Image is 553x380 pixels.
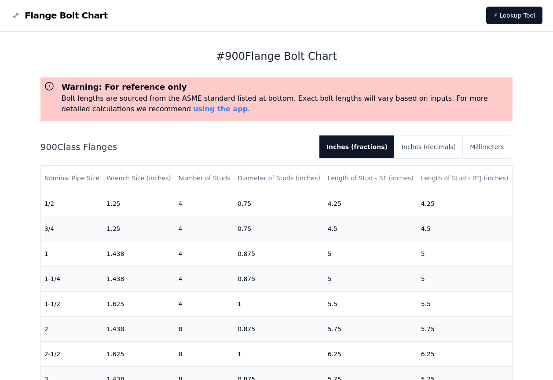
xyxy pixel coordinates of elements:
[41,216,103,241] td: 3/4
[417,216,513,241] td: 4.5
[395,135,463,158] button: Inches (decimals)
[175,266,234,291] td: 4
[324,266,417,291] td: 5
[103,291,175,316] td: 1.625
[234,216,324,241] td: 0.75
[193,105,248,113] a: using the app
[324,341,417,366] td: 6.25
[324,166,417,191] th: Length of Stud - RF (inches)
[41,241,103,266] td: 1
[11,10,21,21] img: Flange Bolt Chart Logo
[324,316,417,341] td: 5.75
[103,191,175,216] td: 1.25
[103,266,175,291] td: 1.438
[486,7,542,24] a: ⚡ Lookup Tool
[417,191,513,216] td: 4.25
[417,316,513,341] td: 5.75
[234,291,324,316] td: 1
[175,241,234,266] td: 4
[103,316,175,341] td: 1.438
[234,241,324,266] td: 0.875
[417,166,513,191] th: Length of Stud - RTJ (inches)
[234,191,324,216] td: 0.75
[25,9,108,22] span: Flange Bolt Chart
[234,166,324,191] th: Diameter of Studs (inches)
[175,291,234,316] td: 4
[62,81,509,93] h3: Warning: For reference only
[62,93,509,114] p: Bolt lengths are sourced from the ASME standard listed at bottom. Exact bolt lengths will vary ba...
[103,216,175,241] td: 1.25
[41,291,103,316] td: 1-1/2
[234,341,324,366] td: 1
[11,9,108,22] a: Flange Bolt Chart LogoFlange Bolt Chart
[417,341,513,366] td: 6.25
[324,291,417,316] td: 5.5
[319,135,395,158] button: Inches (fractions)
[103,341,175,366] td: 1.625
[175,216,234,241] td: 4
[324,241,417,266] td: 5
[234,316,324,341] td: 0.875
[417,266,513,291] td: 5
[175,166,234,191] th: Number of Studs
[463,135,511,158] button: Millimeters
[175,341,234,366] td: 8
[175,191,234,216] td: 4
[40,49,513,63] h1: # 900 Flange Bolt Chart
[41,166,103,191] th: Nominal Pipe Size
[41,191,103,216] td: 1/2
[175,316,234,341] td: 8
[41,266,103,291] td: 1-1/4
[234,266,324,291] td: 0.875
[41,316,103,341] td: 2
[417,291,513,316] td: 5.5
[103,166,175,191] th: Wrench Size (inches)
[324,216,417,241] td: 4.5
[103,241,175,266] td: 1.438
[417,241,513,266] td: 5
[40,141,312,153] h2: 900 Class Flanges
[324,191,417,216] td: 4.25
[41,341,103,366] td: 2-1/2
